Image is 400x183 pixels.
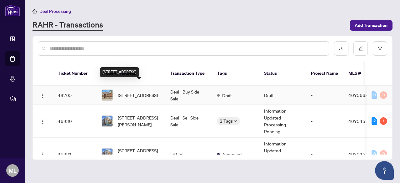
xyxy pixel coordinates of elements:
th: Property Address [97,61,165,86]
span: 40756689 [348,92,371,98]
img: thumbnail-img [102,90,112,100]
span: 40754552 [348,151,371,157]
span: [STREET_ADDRESS][PERSON_NAME][PERSON_NAME] [118,114,160,128]
span: [STREET_ADDRESS][PERSON_NAME][PERSON_NAME] [118,147,160,161]
th: Ticket Number [53,61,97,86]
button: Add Transaction [350,20,392,31]
span: Add Transaction [355,20,387,30]
td: Information Updated - Processing Pending [259,105,306,138]
img: thumbnail-img [102,149,112,159]
div: 1 [380,117,387,125]
img: Logo [40,119,45,124]
div: 0 [380,91,387,99]
th: MLS # [343,61,381,86]
button: edit [353,41,368,56]
td: 46930 [53,105,97,138]
img: logo [5,5,20,16]
button: Logo [38,90,48,100]
td: Listing [165,138,212,170]
td: 46881 [53,138,97,170]
span: edit [358,46,363,51]
td: Draft [259,86,306,105]
img: thumbnail-img [102,116,112,126]
td: - [306,105,343,138]
span: Approved [222,151,242,158]
th: Tags [212,61,259,86]
td: Deal - Buy Side Sale [165,86,212,105]
td: - [306,138,343,170]
img: Logo [40,93,45,98]
span: download [339,46,343,51]
th: Status [259,61,306,86]
span: Draft [222,92,232,99]
button: Logo [38,149,48,159]
td: - [306,86,343,105]
span: Deal Processing [39,8,71,14]
span: filter [378,46,382,51]
button: Logo [38,116,48,126]
span: 40754552 [348,118,371,124]
span: down [234,119,237,123]
button: download [334,41,348,56]
th: Transaction Type [165,61,212,86]
div: 0 [372,91,377,99]
button: Open asap [375,161,394,180]
td: 49705 [53,86,97,105]
td: Deal - Sell Side Sale [165,105,212,138]
span: home [32,9,37,13]
th: Project Name [306,61,343,86]
div: 0 [380,150,387,158]
div: [STREET_ADDRESS] [100,67,139,77]
div: 0 [372,150,377,158]
img: Logo [40,152,45,157]
button: filter [373,41,387,56]
td: Information Updated - Processing Pending [259,138,306,170]
span: [STREET_ADDRESS] [118,92,158,99]
span: ML [9,166,17,175]
a: RAHR - Transactions [32,20,103,31]
div: 2 [372,117,377,125]
span: 2 Tags [220,117,233,125]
